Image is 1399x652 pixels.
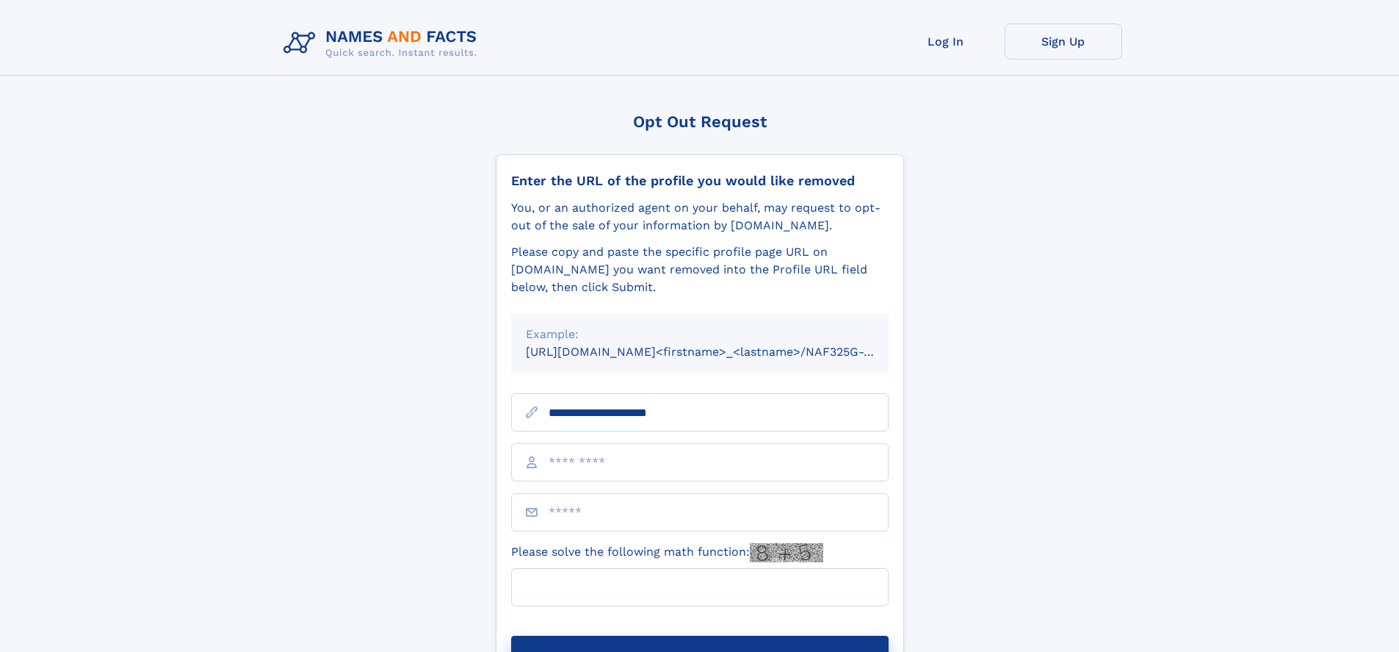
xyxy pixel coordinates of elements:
label: Please solve the following math function: [511,543,823,562]
img: Logo Names and Facts [278,24,489,63]
div: You, or an authorized agent on your behalf, may request to opt-out of the sale of your informatio... [511,199,889,234]
small: [URL][DOMAIN_NAME]<firstname>_<lastname>/NAF325G-xxxxxxxx [526,345,917,359]
div: Enter the URL of the profile you would like removed [511,173,889,189]
a: Log In [887,24,1005,60]
div: Please copy and paste the specific profile page URL on [DOMAIN_NAME] you want removed into the Pr... [511,243,889,296]
div: Example: [526,326,874,343]
div: Opt Out Request [496,112,904,131]
a: Sign Up [1005,24,1122,60]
